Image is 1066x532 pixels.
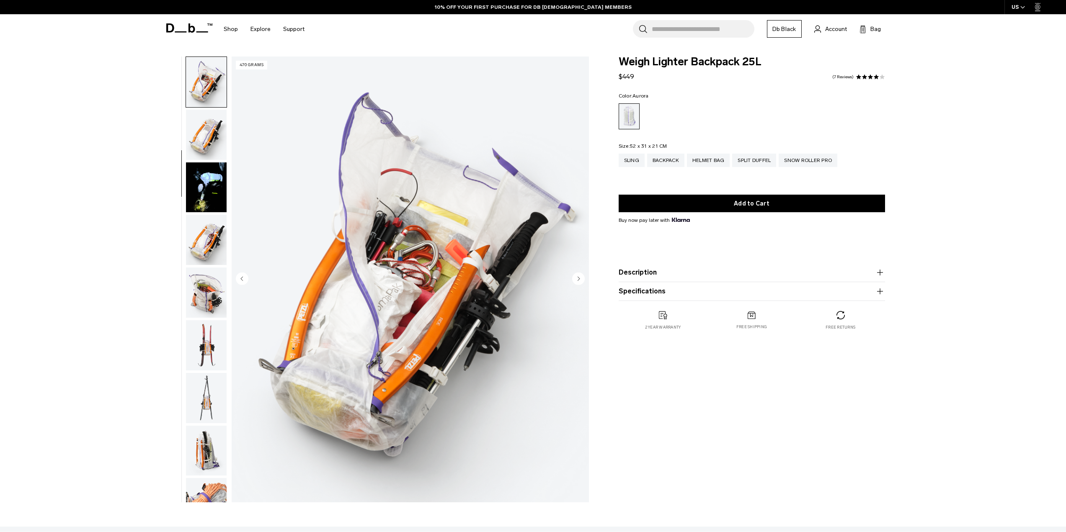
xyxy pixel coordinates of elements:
[687,154,730,167] a: Helmet Bag
[250,14,271,44] a: Explore
[619,267,885,278] button: Description
[283,14,305,44] a: Support
[870,25,881,33] span: Bag
[630,143,667,149] span: 52 x 31 x 21 CM
[186,267,227,318] img: Weigh_Lighter_Backpack_25L_7.png
[645,324,681,330] p: 2 year warranty
[186,426,227,476] img: Weigh_Lighter_Backpack_25L_10.png
[236,61,268,69] p: 470 grams
[224,14,238,44] a: Shop
[619,57,885,67] span: Weigh Lighter Backpack 25L
[619,72,634,80] span: $449
[619,216,690,224] span: Buy now pay later with
[186,110,227,160] img: Weigh_Lighter_Backpack_25L_5.png
[232,57,589,502] img: Weigh_Lighter_Backpack_25L_4.png
[186,373,227,424] button: Weigh_Lighter_Backpack_25L_9.png
[619,103,640,129] a: Aurora
[825,25,847,33] span: Account
[832,75,854,79] a: 7 reviews
[672,218,690,222] img: {"height" => 20, "alt" => "Klarna"}
[619,154,645,167] a: Sling
[619,195,885,212] button: Add to Cart
[779,154,837,167] a: Snow Roller Pro
[186,373,227,423] img: Weigh_Lighter_Backpack_25L_9.png
[767,20,802,38] a: Db Black
[186,57,227,107] img: Weigh_Lighter_Backpack_25L_4.png
[186,425,227,476] button: Weigh_Lighter_Backpack_25L_10.png
[232,57,589,502] li: 5 / 18
[632,93,649,99] span: Aurora
[186,267,227,318] button: Weigh_Lighter_Backpack_25L_7.png
[236,272,248,286] button: Previous slide
[736,324,767,330] p: Free shipping
[572,272,585,286] button: Next slide
[435,3,632,11] a: 10% OFF YOUR FIRST PURCHASE FOR DB [DEMOGRAPHIC_DATA] MEMBERS
[814,24,847,34] a: Account
[186,57,227,108] button: Weigh_Lighter_Backpack_25L_4.png
[186,109,227,160] button: Weigh_Lighter_Backpack_25L_5.png
[647,154,684,167] a: Backpack
[826,324,855,330] p: Free returns
[732,154,776,167] a: Split Duffel
[186,478,227,528] img: Weigh_Lighter_Backpack_25L_11.png
[186,320,227,370] img: Weigh_Lighter_Backpack_25L_8.png
[619,93,649,98] legend: Color:
[619,144,667,149] legend: Size:
[217,14,311,44] nav: Main Navigation
[186,214,227,265] button: Weigh_Lighter_Backpack_25L_6.png
[186,162,227,213] img: Weigh Lighter Backpack 25L Aurora
[860,24,881,34] button: Bag
[186,215,227,265] img: Weigh_Lighter_Backpack_25L_6.png
[619,286,885,296] button: Specifications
